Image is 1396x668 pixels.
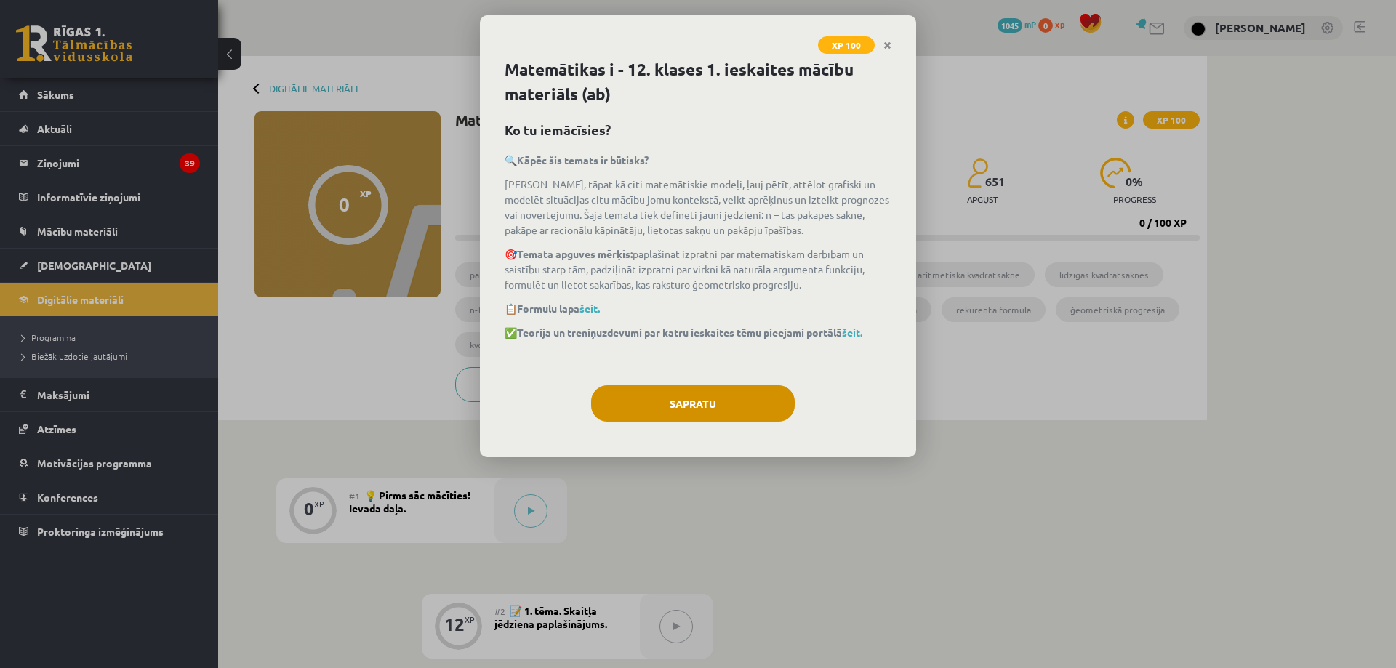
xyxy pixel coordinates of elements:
[517,326,862,339] strong: Teorija un treniņuzdevumi par katru ieskaites tēmu pieejami portālā
[517,247,633,260] b: Temata apguves mērķis:
[875,31,900,60] a: Close
[505,301,891,316] p: 📋
[579,302,600,315] a: šeit.
[505,246,891,292] p: 🎯 paplašināt izpratni par matemātiskām darbībām un saistību starp tām, padziļināt izpratni par vi...
[505,177,891,238] p: [PERSON_NAME], tāpat kā citi matemātiskie modeļi, ļauj pētīt, attēlot grafiski un modelēt situāci...
[818,36,875,54] span: XP 100
[842,326,862,339] a: šeit.
[505,57,891,107] h1: Matemātikas i - 12. klases 1. ieskaites mācību materiāls (ab)
[517,153,649,166] b: Kāpēc šis temats ir būtisks?
[517,302,600,315] strong: Formulu lapa
[591,385,795,422] button: Sapratu
[505,120,891,140] h2: Ko tu iemācīsies?
[505,153,891,168] p: 🔍
[505,325,891,340] p: ✅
